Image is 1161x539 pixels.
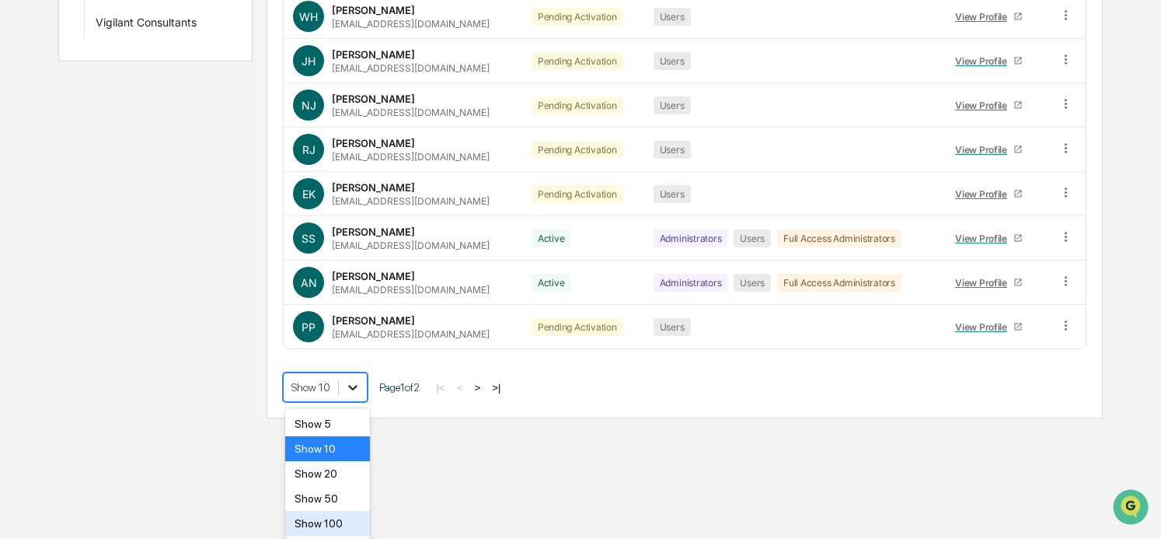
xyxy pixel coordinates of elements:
[452,381,468,394] button: <
[9,190,106,218] a: 🖐️Preclearance
[285,411,370,436] div: Show 5
[379,381,420,394] span: Page 1 of 2
[16,227,28,240] div: 🔎
[332,48,415,61] div: [PERSON_NAME]
[302,232,316,245] span: SS
[332,137,415,149] div: [PERSON_NAME]
[299,10,318,23] span: WH
[113,198,125,210] div: 🗄️
[332,314,415,327] div: [PERSON_NAME]
[332,226,415,238] div: [PERSON_NAME]
[654,141,691,159] div: Users
[949,182,1030,206] a: View Profile
[949,226,1030,250] a: View Profile
[332,195,490,207] div: [EMAIL_ADDRESS][DOMAIN_NAME]
[955,321,1013,333] div: View Profile
[31,196,100,212] span: Preclearance
[734,229,771,247] div: Users
[654,318,691,336] div: Users
[31,226,98,241] span: Data Lookup
[654,96,691,114] div: Users
[155,264,188,275] span: Pylon
[532,8,623,26] div: Pending Activation
[654,274,728,292] div: Administrators
[469,381,485,394] button: >
[332,4,415,16] div: [PERSON_NAME]
[654,52,691,70] div: Users
[332,62,490,74] div: [EMAIL_ADDRESS][DOMAIN_NAME]
[264,124,283,142] button: Start new chat
[9,219,104,247] a: 🔎Data Lookup
[955,188,1013,200] div: View Profile
[332,107,490,118] div: [EMAIL_ADDRESS][DOMAIN_NAME]
[532,96,623,114] div: Pending Activation
[285,461,370,486] div: Show 20
[949,93,1030,117] a: View Profile
[654,8,691,26] div: Users
[532,185,623,203] div: Pending Activation
[532,274,571,292] div: Active
[949,138,1030,162] a: View Profile
[532,229,571,247] div: Active
[332,270,415,282] div: [PERSON_NAME]
[332,93,415,105] div: [PERSON_NAME]
[332,151,490,163] div: [EMAIL_ADDRESS][DOMAIN_NAME]
[955,277,1013,289] div: View Profile
[302,54,316,68] span: JH
[949,5,1030,29] a: View Profile
[128,196,193,212] span: Attestations
[53,135,197,147] div: We're available if you need us!
[96,16,197,34] div: Vigilant Consultants
[16,119,44,147] img: 1746055101610-c473b297-6a78-478c-a979-82029cc54cd1
[431,381,449,394] button: |<
[532,141,623,159] div: Pending Activation
[955,11,1013,23] div: View Profile
[285,436,370,461] div: Show 10
[1111,488,1153,530] iframe: Open customer support
[734,274,771,292] div: Users
[302,320,316,334] span: PP
[654,185,691,203] div: Users
[332,18,490,30] div: [EMAIL_ADDRESS][DOMAIN_NAME]
[777,229,901,247] div: Full Access Administrators
[302,187,316,201] span: EK
[16,198,28,210] div: 🖐️
[53,119,255,135] div: Start new chat
[532,318,623,336] div: Pending Activation
[285,486,370,511] div: Show 50
[332,328,490,340] div: [EMAIL_ADDRESS][DOMAIN_NAME]
[955,144,1013,156] div: View Profile
[332,181,415,194] div: [PERSON_NAME]
[106,190,199,218] a: 🗄️Attestations
[110,263,188,275] a: Powered byPylon
[532,52,623,70] div: Pending Activation
[949,49,1030,73] a: View Profile
[955,55,1013,67] div: View Profile
[332,284,490,296] div: [EMAIL_ADDRESS][DOMAIN_NAME]
[301,276,317,289] span: AN
[487,381,505,394] button: >|
[955,233,1013,244] div: View Profile
[955,100,1013,111] div: View Profile
[16,33,283,58] p: How can we help?
[285,511,370,536] div: Show 100
[332,240,490,251] div: [EMAIL_ADDRESS][DOMAIN_NAME]
[302,99,316,112] span: NJ
[654,229,728,247] div: Administrators
[949,315,1030,339] a: View Profile
[949,271,1030,295] a: View Profile
[777,274,901,292] div: Full Access Administrators
[302,143,316,156] span: RJ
